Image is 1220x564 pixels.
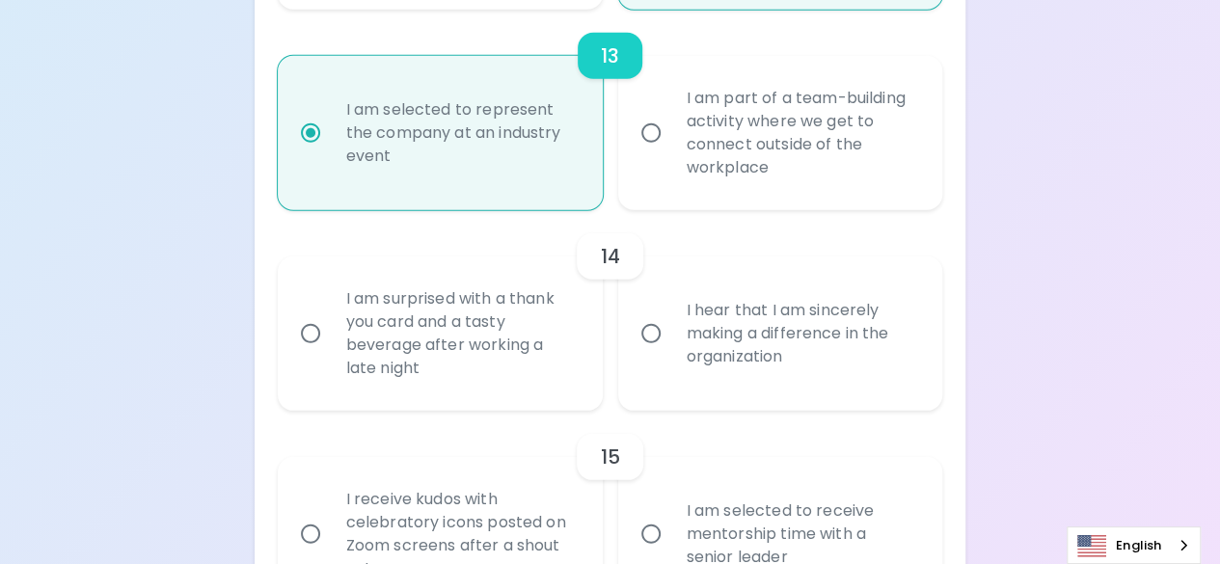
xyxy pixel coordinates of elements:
[601,40,619,71] h6: 13
[600,442,619,472] h6: 15
[1067,526,1201,564] div: Language
[331,75,592,191] div: I am selected to represent the company at an industry event
[278,10,943,210] div: choice-group-check
[1067,526,1201,564] aside: Language selected: English
[331,264,592,403] div: I am surprised with a thank you card and a tasty beverage after working a late night
[600,241,619,272] h6: 14
[671,276,933,391] div: I hear that I am sincerely making a difference in the organization
[671,64,933,202] div: I am part of a team-building activity where we get to connect outside of the workplace
[1068,527,1200,563] a: English
[278,210,943,411] div: choice-group-check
